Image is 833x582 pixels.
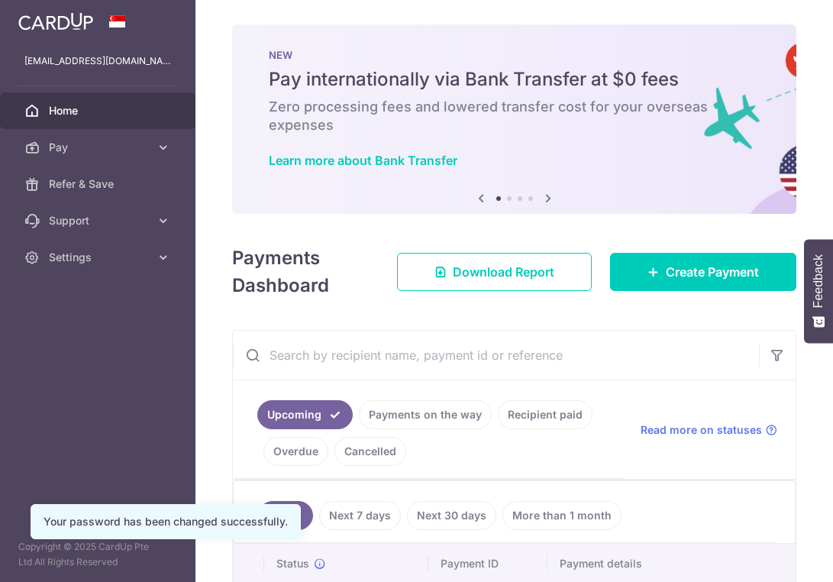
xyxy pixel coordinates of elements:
[334,437,406,466] a: Cancelled
[812,254,825,308] span: Feedback
[49,140,150,155] span: Pay
[18,12,93,31] img: CardUp
[397,253,592,291] a: Download Report
[263,437,328,466] a: Overdue
[49,213,150,228] span: Support
[641,422,762,438] span: Read more on statuses
[49,250,150,265] span: Settings
[407,501,496,530] a: Next 30 days
[276,556,309,571] span: Status
[453,263,554,281] span: Download Report
[232,244,370,299] h4: Payments Dashboard
[24,53,171,69] p: [EMAIL_ADDRESS][DOMAIN_NAME]
[258,501,313,530] a: All
[232,24,796,214] img: Bank transfer banner
[319,501,401,530] a: Next 7 days
[502,501,622,530] a: More than 1 month
[233,331,759,380] input: Search by recipient name, payment id or reference
[44,514,288,529] div: Your password has been changed successfully.
[49,103,150,118] span: Home
[666,263,759,281] span: Create Payment
[49,176,150,192] span: Refer & Save
[498,400,592,429] a: Recipient paid
[269,67,760,92] h5: Pay internationally via Bank Transfer at $0 fees
[610,253,796,291] a: Create Payment
[257,400,353,429] a: Upcoming
[641,422,777,438] a: Read more on statuses
[269,153,457,168] a: Learn more about Bank Transfer
[735,536,818,574] iframe: Opens a widget where you can find more information
[359,400,492,429] a: Payments on the way
[269,98,760,134] h6: Zero processing fees and lowered transfer cost for your overseas expenses
[269,49,760,61] p: NEW
[804,239,833,343] button: Feedback - Show survey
